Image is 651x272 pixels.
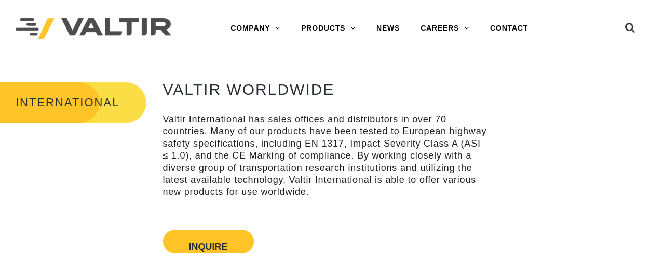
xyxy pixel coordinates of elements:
a: CAREERS [410,18,480,39]
a: NEWS [366,18,410,39]
a: CONTACT [480,18,538,39]
button: Inquire [189,242,228,244]
img: Valtir [16,18,171,39]
a: PRODUCTS [291,18,366,39]
h2: VALTIR WORLDWIDE [163,81,489,98]
p: Valtir International has sales offices and distributors in over 70 countries. Many of our product... [163,113,489,198]
a: COMPANY [220,18,291,39]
